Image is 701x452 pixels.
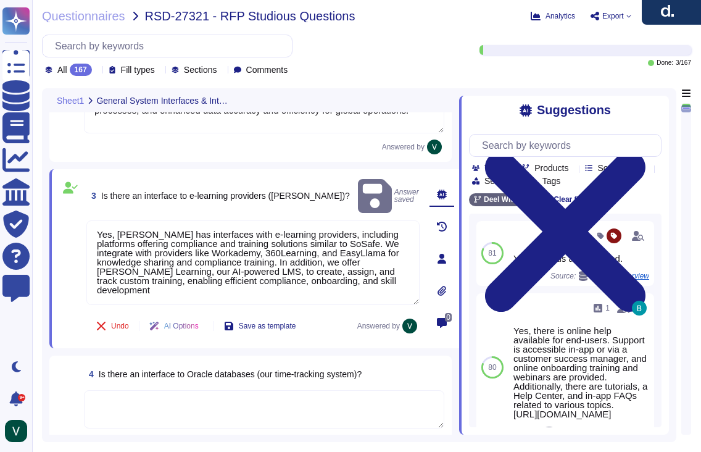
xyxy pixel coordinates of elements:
div: 167 [70,64,92,76]
span: 3 [86,191,96,200]
img: user [632,301,647,316]
input: Search by keywords [49,35,292,57]
span: Sheet1 [57,96,84,105]
button: Undo [86,314,139,338]
button: user [2,417,36,445]
span: General System Interfaces & Integration [96,96,230,105]
span: 81 [488,249,496,257]
span: Comments [246,65,288,74]
span: Answer saved [358,177,420,216]
span: Analytics [545,12,575,20]
span: Is there an interface to Oracle databases (our time-tracking system)? [99,369,362,379]
span: 4 [84,370,94,379]
textarea: Yes, [PERSON_NAME] has interfaces with e-learning providers, including platforms offering complia... [86,220,420,305]
span: Questionnaires [42,10,125,22]
span: 3 / 167 [676,60,691,66]
input: Search by keywords [476,135,661,156]
span: 80 [488,364,496,371]
button: Analytics [531,11,575,21]
img: user [402,319,417,333]
div: Yes, there is online help available for end-users. Support is accessible in-app or via a customer... [513,326,649,419]
span: Undo [111,322,129,330]
span: Save as template [239,322,296,330]
span: Is there an interface to e-learning providers ([PERSON_NAME])? [101,191,350,201]
span: Export [602,12,624,20]
span: All [57,65,67,74]
img: user [5,420,27,442]
span: Done: [657,60,673,66]
span: Source: [516,427,649,437]
span: RSD-27321 - RFP Studious Questions [145,10,355,22]
span: Sections [184,65,217,74]
div: 9+ [18,394,25,401]
span: Answered by [382,143,425,151]
span: AI Options [164,322,199,330]
span: 0 [445,313,452,322]
button: Save as template [214,314,306,338]
img: user [427,140,442,154]
span: Fill types [121,65,155,74]
span: Answered by [357,322,400,330]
